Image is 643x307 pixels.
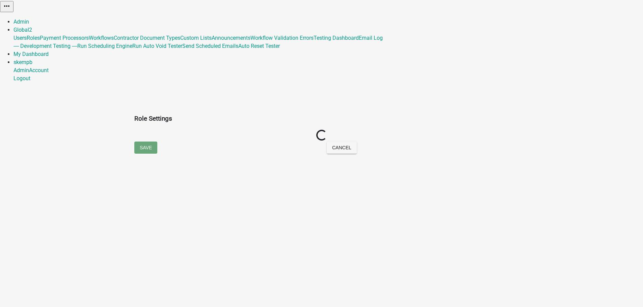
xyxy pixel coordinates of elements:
[14,59,32,65] a: skempb
[134,114,509,123] h3: Role Settings
[134,142,157,154] button: Save
[114,35,180,41] a: Contractor Document Types
[27,35,40,41] a: Roles
[14,43,77,49] a: ---- Development Testing ----
[180,35,212,41] a: Custom Lists
[250,35,314,41] a: Workflow Validation Errors
[14,51,49,57] a: My Dashboard
[77,43,132,49] a: Run Scheduling Engine
[3,2,11,10] i: more_horiz
[14,27,32,33] a: Global2
[238,43,280,49] a: Auto Reset Tester
[14,34,643,50] div: Global2
[182,43,238,49] a: Send Scheduled Emails
[132,43,182,49] a: Run Auto Void Tester
[14,67,29,73] a: Admin
[40,35,89,41] a: Payment Processors
[14,75,30,82] a: Logout
[314,35,359,41] a: Testing Dashboard
[359,35,383,41] a: Email Log
[14,19,29,25] a: Admin
[14,35,27,41] a: Users
[14,66,643,83] div: skempb
[89,35,114,41] a: Workflows
[29,67,49,73] a: Account
[29,27,32,33] span: 2
[327,142,357,154] button: Cancel
[212,35,250,41] a: Announcements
